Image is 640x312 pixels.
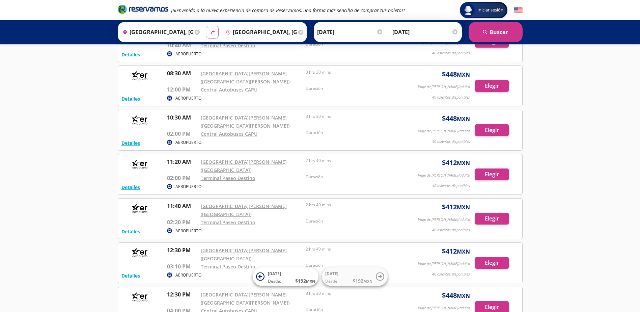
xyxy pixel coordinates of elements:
a: Central Autobuses CAPU [201,86,257,93]
p: 10:40 AM [167,41,197,49]
span: $ 412 [442,246,470,256]
button: Detalles [121,139,140,147]
small: MXN [457,159,470,167]
p: 2 hrs 40 mins [306,158,408,164]
p: Duración [306,130,408,136]
p: 11:20 AM [167,158,197,166]
img: RESERVAMOS [121,113,159,127]
p: 02:00 PM [167,130,197,138]
p: AEROPUERTO [175,95,201,101]
p: 02:20 PM [167,218,197,226]
span: $ 192 [353,277,372,284]
p: 12:00 PM [167,85,197,94]
a: [GEOGRAPHIC_DATA][PERSON_NAME] ([GEOGRAPHIC_DATA]) [201,247,287,262]
small: MXN [457,115,470,123]
button: Detalles [121,184,140,191]
input: Opcional [392,24,458,41]
button: Elegir [475,213,509,225]
p: 12:30 PM [167,290,197,298]
small: MXN [306,279,315,284]
input: Elegir Fecha [317,24,383,41]
p: Viaje de [PERSON_NAME]/adulto [418,261,470,267]
span: $ 448 [442,113,470,124]
p: 08:30 AM [167,69,197,77]
p: 11:40 AM [167,202,197,210]
img: RESERVAMOS [121,158,159,171]
button: Detalles [121,95,140,102]
p: 02:00 PM [167,174,197,182]
a: Terminal Paseo Destino [201,219,255,226]
p: 3 hrs 30 mins [306,69,408,75]
em: ¡Bienvenido a la nueva experiencia de compra de Reservamos, una forma más sencilla de comprar tus... [171,7,405,14]
img: RESERVAMOS [121,202,159,215]
img: RESERVAMOS [121,246,159,260]
p: Viaje de [PERSON_NAME]/adulto [418,305,470,311]
span: [DATE] [325,271,338,277]
p: 03:10 PM [167,262,197,270]
p: 3 hrs 30 mins [306,290,408,296]
button: Elegir [475,257,509,269]
a: Terminal Paseo Destino [201,263,255,270]
span: Iniciar sesión [475,7,506,14]
small: MXN [457,204,470,211]
small: MXN [457,71,470,78]
p: Duración [306,85,408,92]
button: Elegir [475,80,509,92]
p: 12:30 PM [167,246,197,254]
span: Desde: [268,278,281,284]
a: Brand Logo [118,4,168,16]
small: MXN [457,292,470,300]
p: 40 asientos disponibles [432,227,470,233]
input: Buscar Destino [223,24,297,41]
a: Central Autobuses CAPU [201,131,257,137]
input: Buscar Origen [120,24,193,41]
p: 40 asientos disponibles [432,271,470,277]
span: $ 448 [442,69,470,79]
i: Brand Logo [118,4,168,14]
span: Desde: [325,278,338,284]
p: Viaje de [PERSON_NAME]/adulto [418,84,470,90]
p: AEROPUERTO [175,272,201,278]
small: MXN [363,279,372,284]
p: Duración [306,218,408,224]
p: 40 asientos disponibles [432,95,470,100]
button: Detalles [121,272,140,279]
button: English [514,6,523,15]
span: $ 412 [442,158,470,168]
button: [DATE]Desde:$192MXN [253,267,318,286]
button: Detalles [121,51,140,58]
a: [GEOGRAPHIC_DATA][PERSON_NAME] ([GEOGRAPHIC_DATA]) [201,203,287,217]
span: [DATE] [268,271,281,277]
p: Duración [306,41,408,47]
p: AEROPUERTO [175,184,201,190]
a: [GEOGRAPHIC_DATA][PERSON_NAME] ([GEOGRAPHIC_DATA][PERSON_NAME]) [201,291,289,306]
p: 40 asientos disponibles [432,139,470,145]
a: Terminal Paseo Destino [201,175,255,181]
button: Elegir [475,124,509,136]
span: $ 448 [442,290,470,301]
a: Terminal Paseo Destino [201,42,255,49]
small: MXN [457,248,470,255]
img: RESERVAMOS [121,290,159,304]
p: Duración [306,174,408,180]
span: $ 412 [442,202,470,212]
p: Viaje de [PERSON_NAME]/adulto [418,128,470,134]
button: Elegir [475,168,509,180]
p: 3 hrs 30 mins [306,113,408,120]
button: Detalles [121,228,140,235]
p: Duración [306,262,408,268]
p: 40 asientos disponibles [432,183,470,189]
a: [GEOGRAPHIC_DATA][PERSON_NAME] ([GEOGRAPHIC_DATA]) [201,159,287,173]
img: RESERVAMOS [121,69,159,83]
a: [GEOGRAPHIC_DATA][PERSON_NAME] ([GEOGRAPHIC_DATA][PERSON_NAME]) [201,114,289,129]
p: Viaje de [PERSON_NAME]/adulto [418,173,470,178]
p: 2 hrs 40 mins [306,202,408,208]
p: Viaje de [PERSON_NAME]/adulto [418,217,470,223]
button: [DATE]Desde:$192MXN [322,267,388,286]
p: 10:30 AM [167,113,197,122]
p: 2 hrs 40 mins [306,246,408,252]
p: AEROPUERTO [175,51,201,57]
a: [GEOGRAPHIC_DATA][PERSON_NAME] ([GEOGRAPHIC_DATA][PERSON_NAME]) [201,70,289,85]
p: AEROPUERTO [175,139,201,146]
p: 40 asientos disponibles [432,50,470,56]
